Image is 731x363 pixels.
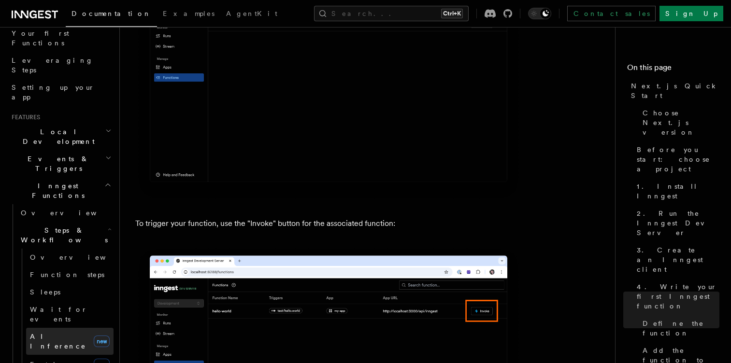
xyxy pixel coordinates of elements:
[8,150,114,177] button: Events & Triggers
[637,145,719,174] span: Before you start: choose a project
[12,56,93,74] span: Leveraging Steps
[627,62,719,77] h4: On this page
[637,209,719,237] span: 2. Run the Inngest Dev Server
[8,25,114,52] a: Your first Functions
[631,81,719,100] span: Next.js Quick Start
[157,3,220,26] a: Examples
[12,84,95,101] span: Setting up your app
[30,306,87,323] span: Wait for events
[633,278,719,315] a: 4. Write your first Inngest function
[639,315,719,342] a: Define the function
[633,241,719,278] a: 3. Create an Inngest client
[8,181,104,200] span: Inngest Functions
[567,6,656,21] a: Contact sales
[26,328,114,355] a: AI Inferencenew
[637,181,719,201] span: 1. Install Inngest
[30,333,86,350] span: AI Inference
[26,301,114,328] a: Wait for events
[135,217,522,230] p: To trigger your function, use the "Invoke" button for the associated function:
[220,3,283,26] a: AgentKit
[639,104,719,141] a: Choose Next.js version
[8,113,40,121] span: Features
[21,209,120,217] span: Overview
[26,249,114,266] a: Overview
[659,6,723,21] a: Sign Up
[633,178,719,205] a: 1. Install Inngest
[17,204,114,222] a: Overview
[528,8,551,19] button: Toggle dark mode
[8,79,114,106] a: Setting up your app
[163,10,215,17] span: Examples
[637,282,719,311] span: 4. Write your first Inngest function
[30,288,60,296] span: Sleeps
[8,52,114,79] a: Leveraging Steps
[94,335,110,347] span: new
[441,9,463,18] kbd: Ctrl+K
[633,141,719,178] a: Before you start: choose a project
[633,205,719,241] a: 2. Run the Inngest Dev Server
[637,245,719,274] span: 3. Create an Inngest client
[627,77,719,104] a: Next.js Quick Start
[12,29,69,47] span: Your first Functions
[643,319,719,338] span: Define the function
[8,154,105,173] span: Events & Triggers
[66,3,157,27] a: Documentation
[17,222,114,249] button: Steps & Workflows
[8,177,114,204] button: Inngest Functions
[26,266,114,283] a: Function steps
[30,271,104,279] span: Function steps
[8,123,114,150] button: Local Development
[30,253,129,261] span: Overview
[17,225,108,245] span: Steps & Workflows
[72,10,151,17] span: Documentation
[8,127,105,146] span: Local Development
[314,6,469,21] button: Search...Ctrl+K
[26,283,114,301] a: Sleeps
[643,108,719,137] span: Choose Next.js version
[226,10,277,17] span: AgentKit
